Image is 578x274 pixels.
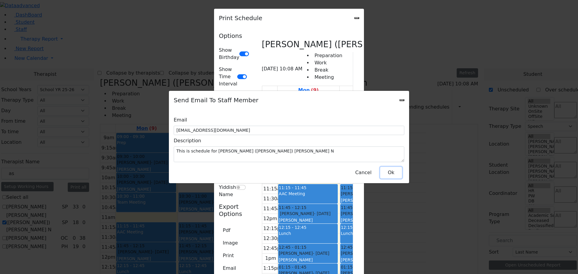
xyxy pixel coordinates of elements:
[174,96,258,105] h5: Send Email To Staff Member
[399,99,404,101] button: Close
[174,114,187,126] label: Email
[174,135,201,146] label: Description
[380,167,402,178] button: Close
[351,167,375,178] button: Close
